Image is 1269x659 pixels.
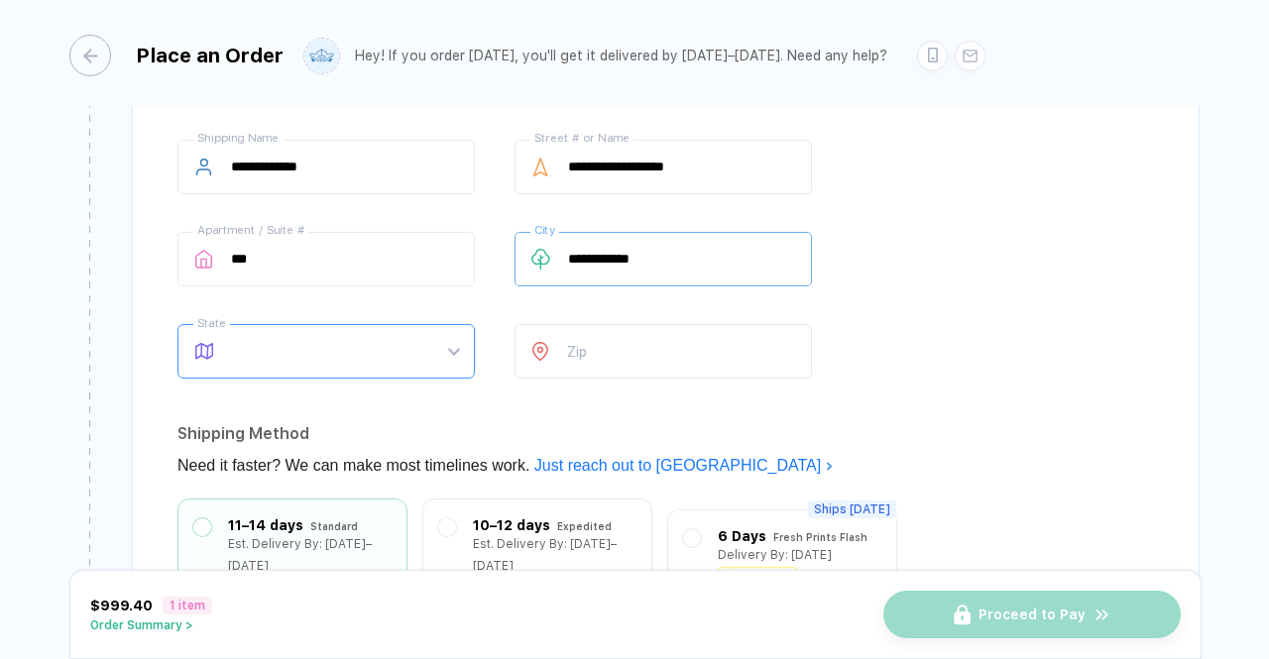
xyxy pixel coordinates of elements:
[228,514,303,536] div: 11–14 days
[473,533,636,577] div: Est. Delivery By: [DATE]–[DATE]
[473,514,550,536] div: 10–12 days
[228,533,392,577] div: Est. Delivery By: [DATE]–[DATE]
[355,48,887,64] div: Hey! If you order [DATE], you'll get it delivered by [DATE]–[DATE]. Need any help?
[683,525,881,588] div: 6 Days Fresh Prints FlashDelivery By: [DATE]$340.48Total
[90,618,212,632] button: Order Summary >
[718,544,832,566] div: Delivery By: [DATE]
[557,515,612,537] div: Expedited
[193,514,392,599] div: 11–14 days StandardEst. Delivery By: [DATE]–[DATE]FREE Shipping
[718,525,766,547] div: 6 Days
[773,526,867,548] div: Fresh Prints Flash
[177,450,1154,482] div: Need it faster? We can make most timelines work.
[90,598,153,613] span: $999.40
[808,500,896,518] span: Ships [DATE]
[534,457,834,474] a: Just reach out to [GEOGRAPHIC_DATA]
[163,597,212,614] span: 1 item
[438,514,636,599] div: 10–12 days ExpeditedEst. Delivery By: [DATE]–[DATE]$127.68Total
[177,418,1154,450] div: Shipping Method
[310,515,358,537] div: Standard
[304,39,339,73] img: user profile
[136,44,284,67] div: Place an Order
